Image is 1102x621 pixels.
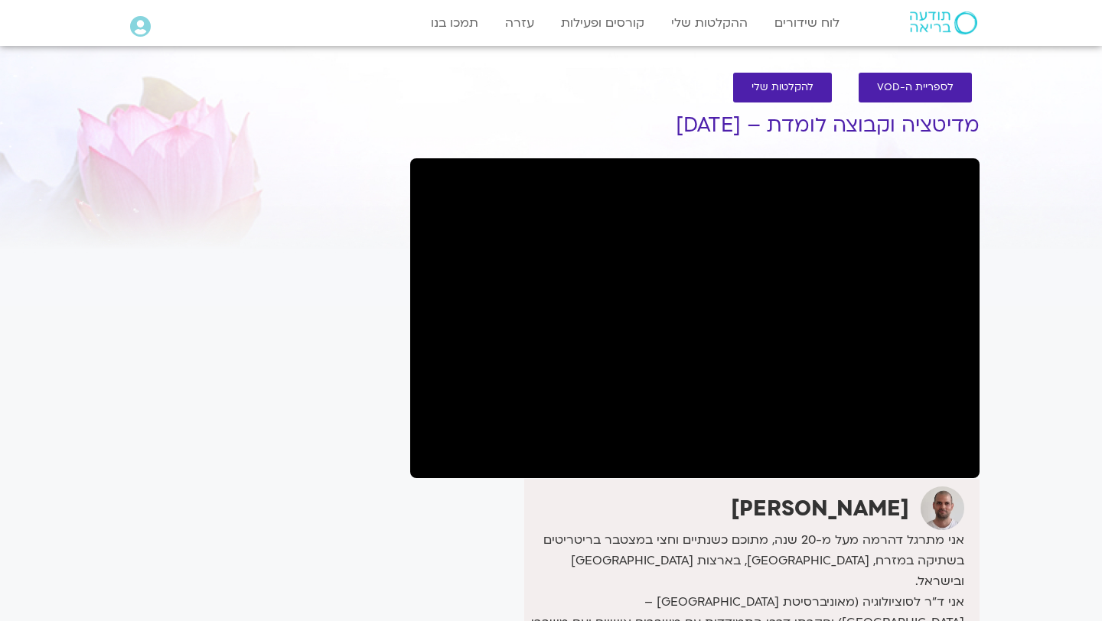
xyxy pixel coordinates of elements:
[921,486,964,530] img: דקל קנטי
[767,8,847,37] a: לוח שידורים
[410,114,980,137] h1: מדיטציה וקבוצה לומדת – [DATE]
[910,11,977,34] img: תודעה בריאה
[733,73,832,102] a: להקלטות שלי
[752,82,813,93] span: להקלטות שלי
[859,73,972,102] a: לספריית ה-VOD
[877,82,954,93] span: לספריית ה-VOD
[663,8,755,37] a: ההקלטות שלי
[553,8,652,37] a: קורסים ופעילות
[731,494,909,523] strong: [PERSON_NAME]
[497,8,542,37] a: עזרה
[423,8,486,37] a: תמכו בנו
